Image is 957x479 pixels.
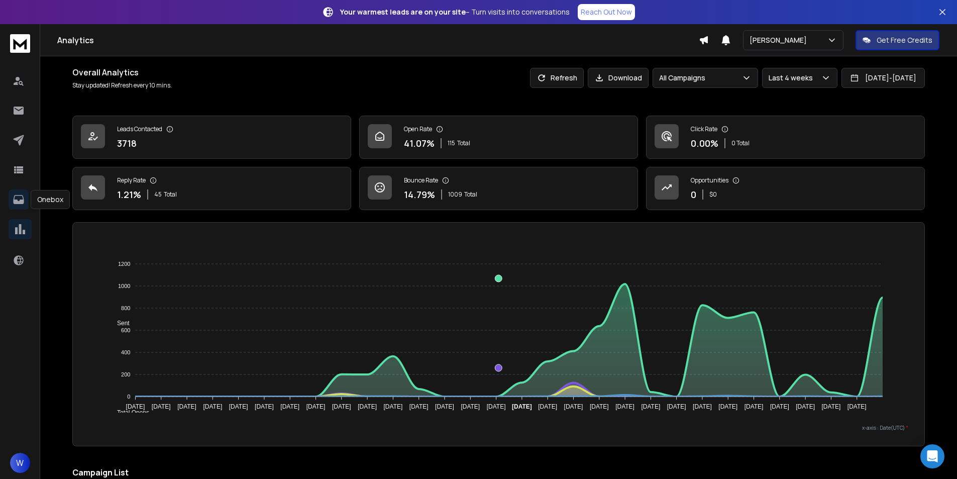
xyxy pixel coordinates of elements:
[10,453,30,473] button: W
[750,35,811,45] p: [PERSON_NAME]
[920,444,944,468] div: Open Intercom Messenger
[340,7,570,17] p: – Turn visits into conversations
[31,190,70,209] div: Onebox
[578,4,635,20] a: Reach Out Now
[10,34,30,53] img: logo
[340,7,466,17] strong: Your warmest leads are on your site
[856,30,939,50] button: Get Free Credits
[877,35,932,45] p: Get Free Credits
[57,34,699,46] h1: Analytics
[581,7,632,17] p: Reach Out Now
